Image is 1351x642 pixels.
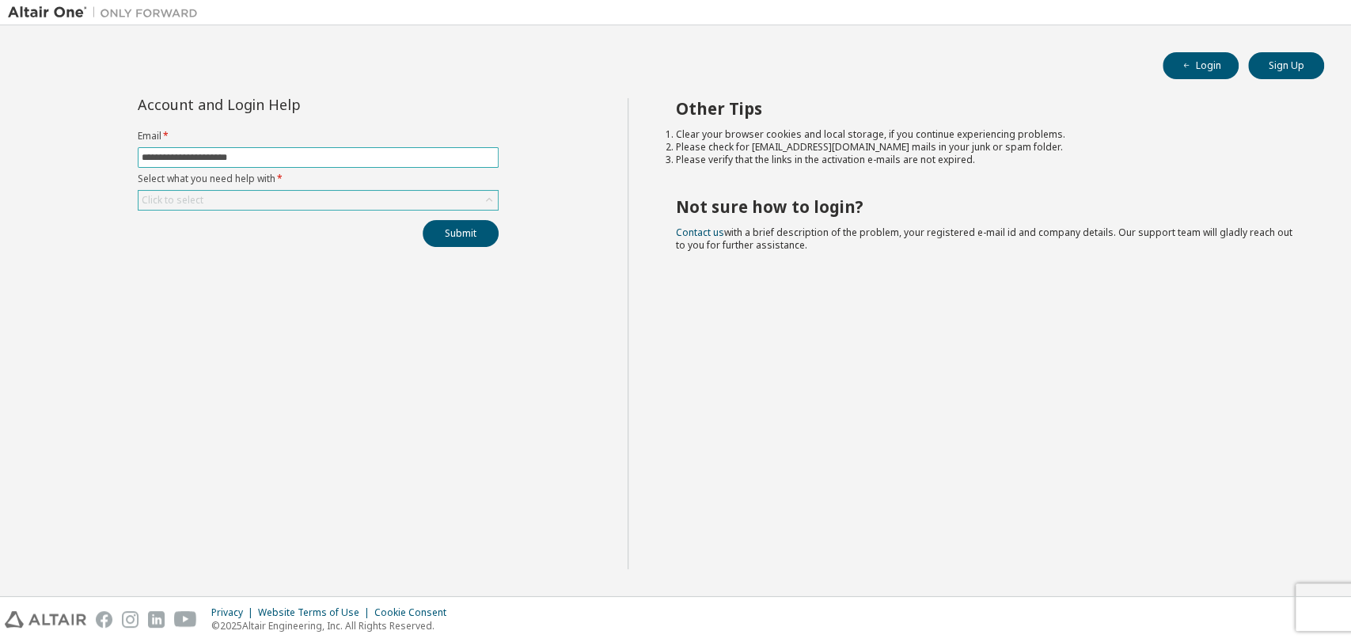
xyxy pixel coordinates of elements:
li: Please verify that the links in the activation e-mails are not expired. [676,154,1296,166]
img: altair_logo.svg [5,611,86,628]
label: Email [138,130,499,142]
div: Click to select [142,194,203,207]
li: Clear your browser cookies and local storage, if you continue experiencing problems. [676,128,1296,141]
p: © 2025 Altair Engineering, Inc. All Rights Reserved. [211,619,456,633]
label: Select what you need help with [138,173,499,185]
img: youtube.svg [174,611,197,628]
div: Privacy [211,606,258,619]
h2: Other Tips [676,98,1296,119]
a: Contact us [676,226,724,239]
button: Login [1163,52,1239,79]
img: linkedin.svg [148,611,165,628]
button: Sign Up [1248,52,1324,79]
div: Website Terms of Use [258,606,374,619]
span: with a brief description of the problem, your registered e-mail id and company details. Our suppo... [676,226,1292,252]
img: Altair One [8,5,206,21]
div: Cookie Consent [374,606,456,619]
img: instagram.svg [122,611,139,628]
div: Account and Login Help [138,98,427,111]
img: facebook.svg [96,611,112,628]
li: Please check for [EMAIL_ADDRESS][DOMAIN_NAME] mails in your junk or spam folder. [676,141,1296,154]
button: Submit [423,220,499,247]
h2: Not sure how to login? [676,196,1296,217]
div: Click to select [139,191,498,210]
